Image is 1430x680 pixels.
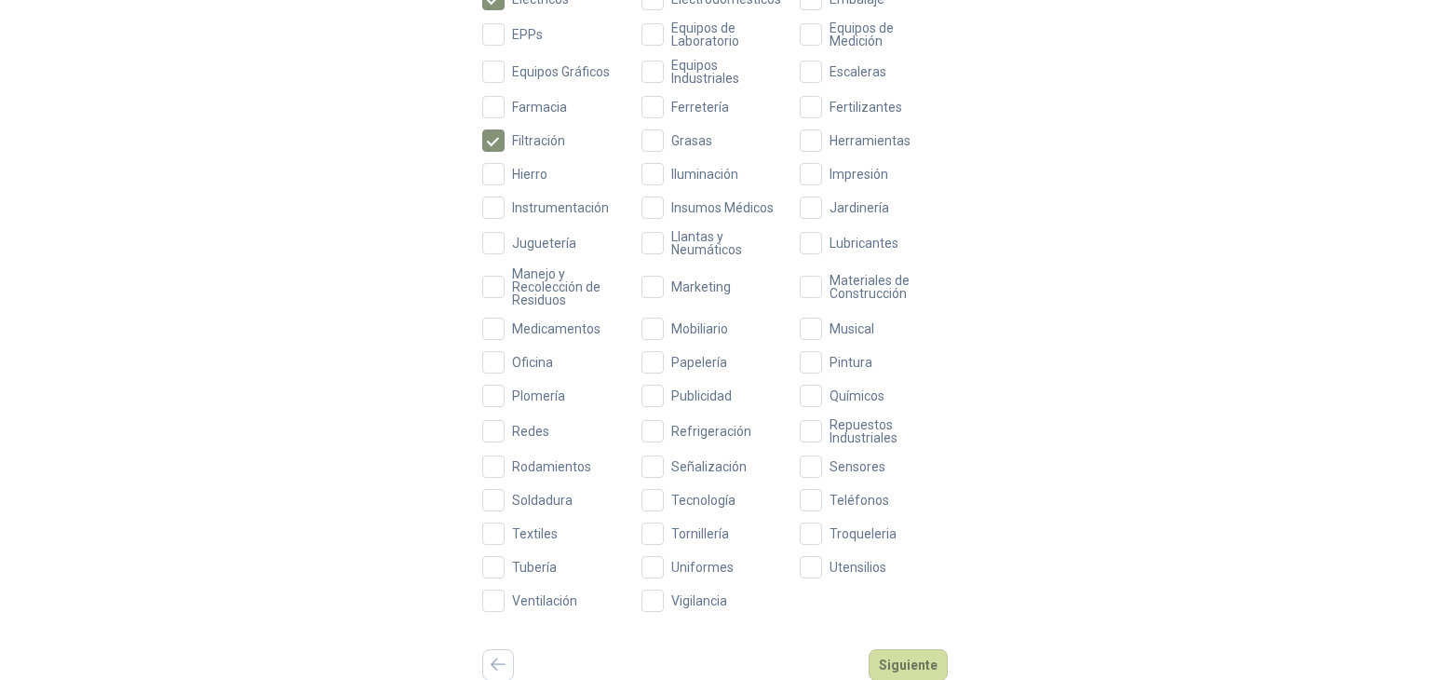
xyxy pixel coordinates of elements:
span: Herramientas [822,134,918,147]
span: Grasas [664,134,720,147]
span: Troqueleria [822,527,904,540]
span: Señalización [664,460,754,473]
span: Fertilizantes [822,101,910,114]
span: Ferretería [664,101,736,114]
span: Impresión [822,168,896,181]
span: Farmacia [505,101,574,114]
span: Materiales de Construcción [822,274,948,300]
span: Mobiliario [664,322,735,335]
span: Uniformes [664,561,741,574]
span: Equipos de Laboratorio [664,21,789,48]
span: Equipos Industriales [664,59,789,85]
span: Filtración [505,134,573,147]
span: Equipos Gráficos [505,65,617,78]
span: Químicos [822,389,892,402]
span: Equipos de Medición [822,21,948,48]
span: Juguetería [505,237,584,250]
span: Plomería [505,389,573,402]
span: Marketing [664,280,738,293]
span: Rodamientos [505,460,599,473]
span: Tubería [505,561,564,574]
span: Jardinería [822,201,897,214]
span: EPPs [505,28,550,41]
span: Oficina [505,356,560,369]
span: Tornillería [664,527,736,540]
span: Ventilación [505,594,585,607]
span: Textiles [505,527,565,540]
span: Insumos Médicos [664,201,781,214]
span: Iluminación [664,168,746,181]
span: Repuestos Industriales [822,418,948,444]
span: Utensilios [822,561,894,574]
span: Publicidad [664,389,739,402]
span: Refrigeración [664,425,759,438]
span: Medicamentos [505,322,608,335]
span: Soldadura [505,494,580,507]
span: Instrumentación [505,201,616,214]
span: Tecnología [664,494,743,507]
span: Hierro [505,168,555,181]
span: Pintura [822,356,880,369]
span: Lubricantes [822,237,906,250]
span: Redes [505,425,557,438]
span: Vigilancia [664,594,735,607]
span: Sensores [822,460,893,473]
span: Papelería [664,356,735,369]
span: Manejo y Recolección de Residuos [505,267,630,306]
span: Musical [822,322,882,335]
span: Escaleras [822,65,894,78]
span: Teléfonos [822,494,897,507]
span: Llantas y Neumáticos [664,230,789,256]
